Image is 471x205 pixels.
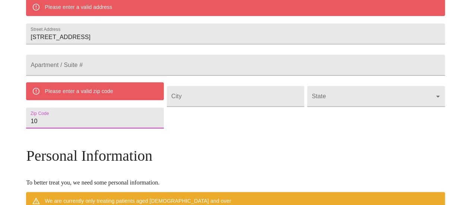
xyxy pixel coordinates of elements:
[45,0,112,14] div: Please enter a valid address
[45,84,113,98] div: Please enter a valid zip code
[26,179,445,186] p: To better treat you, we need some personal information.
[26,147,445,164] h3: Personal Information
[307,86,445,107] div: ​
